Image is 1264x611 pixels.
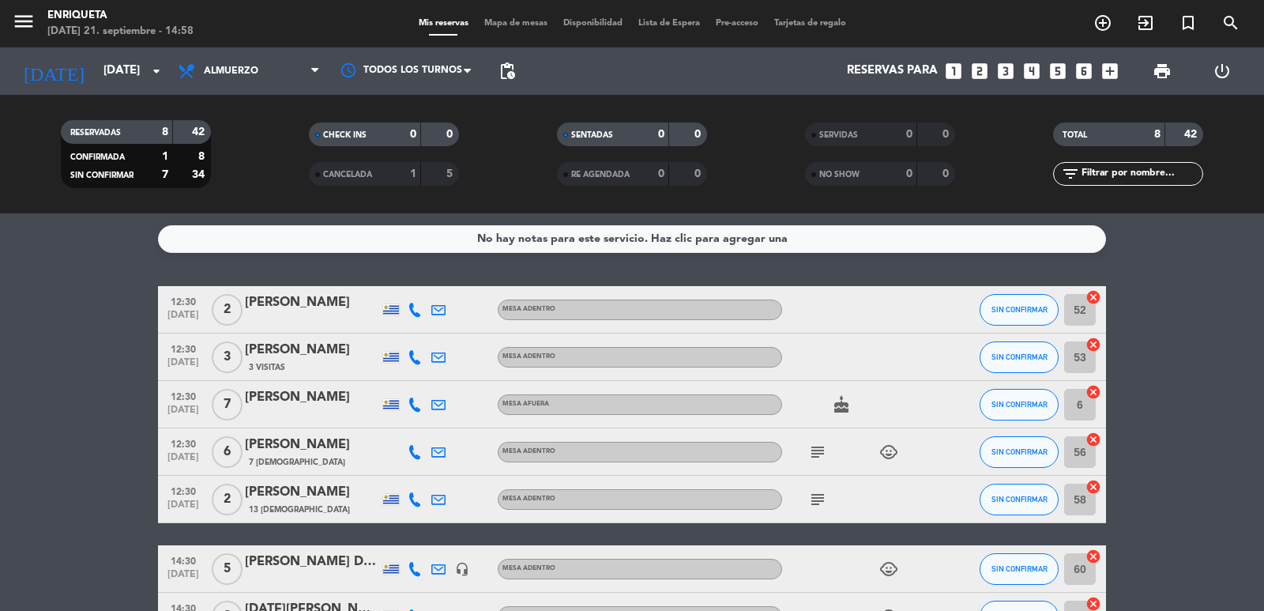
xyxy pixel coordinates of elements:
[1074,61,1094,81] i: looks_6
[410,168,416,179] strong: 1
[164,387,203,405] span: 12:30
[708,19,766,28] span: Pre-acceso
[12,9,36,39] button: menu
[212,553,243,585] span: 5
[1085,432,1101,447] i: cancel
[212,436,243,468] span: 6
[847,64,938,78] span: Reservas para
[249,456,345,469] span: 7 [DEMOGRAPHIC_DATA]
[70,129,121,137] span: RESERVADAS
[980,553,1059,585] button: SIN CONFIRMAR
[192,126,208,138] strong: 42
[249,361,285,374] span: 3 Visitas
[1154,129,1161,140] strong: 8
[1085,479,1101,495] i: cancel
[502,306,555,312] span: MESA ADENTRO
[502,496,555,502] span: MESA ADENTRO
[1221,13,1240,32] i: search
[212,484,243,515] span: 2
[446,129,456,140] strong: 0
[879,443,898,462] i: child_care
[323,171,372,179] span: CANCELADA
[555,19,630,28] span: Disponibilidad
[658,168,664,179] strong: 0
[502,353,555,360] span: MESA ADENTRO
[164,452,203,470] span: [DATE]
[658,129,664,140] strong: 0
[162,126,168,138] strong: 8
[980,341,1059,373] button: SIN CONFIRMAR
[70,172,134,179] span: SIN CONFIRMAR
[808,490,827,509] i: subject
[245,435,379,455] div: [PERSON_NAME]
[47,8,194,24] div: Enriqueta
[245,482,379,503] div: [PERSON_NAME]
[249,504,350,516] span: 13 [DEMOGRAPHIC_DATA]
[991,495,1048,504] span: SIN CONFIRMAR
[1213,62,1232,81] i: power_settings_new
[164,569,203,587] span: [DATE]
[162,151,168,162] strong: 1
[942,129,952,140] strong: 0
[991,305,1048,314] span: SIN CONFIRMAR
[204,66,258,77] span: Almuerzo
[502,448,555,454] span: MESA ADENTRO
[991,353,1048,361] span: SIN CONFIRMAR
[477,230,788,248] div: No hay notas para este servicio. Haz clic para agregar una
[571,171,630,179] span: RE AGENDADA
[212,341,243,373] span: 3
[245,292,379,313] div: [PERSON_NAME]
[969,61,990,81] i: looks_two
[991,400,1048,409] span: SIN CONFIRMAR
[630,19,708,28] span: Lista de Espera
[1093,13,1112,32] i: add_circle_outline
[164,357,203,375] span: [DATE]
[906,168,912,179] strong: 0
[1153,62,1172,81] span: print
[164,434,203,452] span: 12:30
[879,560,898,579] i: child_care
[1085,337,1101,353] i: cancel
[1179,13,1198,32] i: turned_in_not
[164,551,203,569] span: 14:30
[164,481,203,500] span: 12:30
[164,339,203,357] span: 12:30
[164,405,203,423] span: [DATE]
[819,131,858,139] span: SERVIDAS
[980,294,1059,326] button: SIN CONFIRMAR
[12,9,36,33] i: menu
[446,168,456,179] strong: 5
[991,447,1048,456] span: SIN CONFIRMAR
[245,340,379,360] div: [PERSON_NAME]
[162,169,168,180] strong: 7
[147,62,166,81] i: arrow_drop_down
[212,389,243,421] span: 7
[832,395,851,414] i: cake
[819,171,860,179] span: NO SHOW
[212,294,243,326] span: 2
[808,443,827,462] i: subject
[906,129,912,140] strong: 0
[198,151,208,162] strong: 8
[1136,13,1155,32] i: exit_to_app
[942,168,952,179] strong: 0
[1048,61,1068,81] i: looks_5
[1061,164,1080,183] i: filter_list
[1063,131,1087,139] span: TOTAL
[1184,129,1200,140] strong: 42
[323,131,367,139] span: CHECK INS
[1080,165,1202,183] input: Filtrar por nombre...
[1085,549,1101,564] i: cancel
[694,168,704,179] strong: 0
[1085,289,1101,305] i: cancel
[164,292,203,310] span: 12:30
[410,129,416,140] strong: 0
[455,562,469,576] i: headset_mic
[766,19,854,28] span: Tarjetas de regalo
[476,19,555,28] span: Mapa de mesas
[70,153,125,161] span: CONFIRMADA
[1192,47,1252,95] div: LOG OUT
[980,436,1059,468] button: SIN CONFIRMAR
[411,19,476,28] span: Mis reservas
[502,401,549,407] span: MESA AFUERA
